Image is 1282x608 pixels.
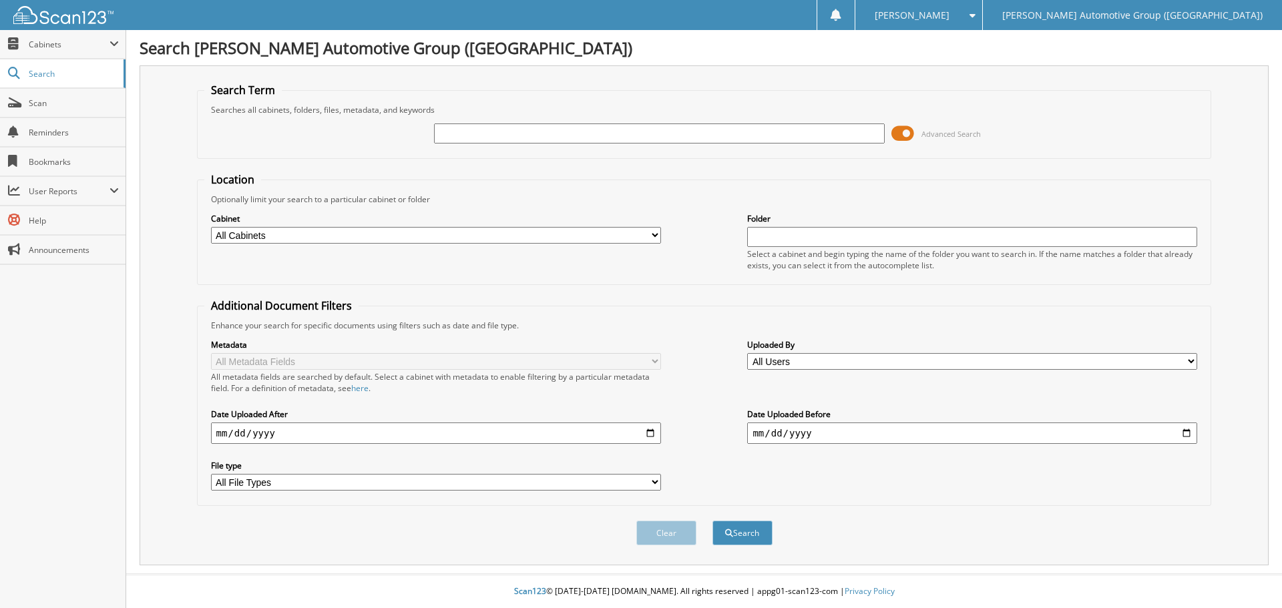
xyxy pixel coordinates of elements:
label: Date Uploaded After [211,408,661,420]
legend: Search Term [204,83,282,97]
input: end [747,422,1197,444]
legend: Location [204,172,261,187]
div: All metadata fields are searched by default. Select a cabinet with metadata to enable filtering b... [211,371,661,394]
span: User Reports [29,186,110,197]
span: Cabinets [29,39,110,50]
span: [PERSON_NAME] [875,11,949,19]
label: Cabinet [211,213,661,224]
span: Search [29,68,117,79]
button: Clear [636,521,696,545]
h1: Search [PERSON_NAME] Automotive Group ([GEOGRAPHIC_DATA]) [140,37,1269,59]
span: [PERSON_NAME] Automotive Group ([GEOGRAPHIC_DATA]) [1002,11,1263,19]
span: Help [29,215,119,226]
a: here [351,382,369,394]
span: Scan [29,97,119,109]
label: Folder [747,213,1197,224]
div: Optionally limit your search to a particular cabinet or folder [204,194,1205,205]
label: Date Uploaded Before [747,408,1197,420]
legend: Additional Document Filters [204,298,359,313]
span: Announcements [29,244,119,256]
span: Advanced Search [921,129,981,139]
div: Enhance your search for specific documents using filters such as date and file type. [204,320,1205,331]
label: Uploaded By [747,339,1197,350]
div: Select a cabinet and begin typing the name of the folder you want to search in. If the name match... [747,248,1197,271]
span: Scan123 [514,585,546,597]
label: Metadata [211,339,661,350]
button: Search [712,521,773,545]
img: scan123-logo-white.svg [13,6,114,24]
a: Privacy Policy [845,585,895,597]
label: File type [211,460,661,471]
span: Bookmarks [29,156,119,168]
span: Reminders [29,127,119,138]
div: © [DATE]-[DATE] [DOMAIN_NAME]. All rights reserved | appg01-scan123-com | [126,575,1282,608]
input: start [211,422,661,444]
div: Searches all cabinets, folders, files, metadata, and keywords [204,104,1205,115]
